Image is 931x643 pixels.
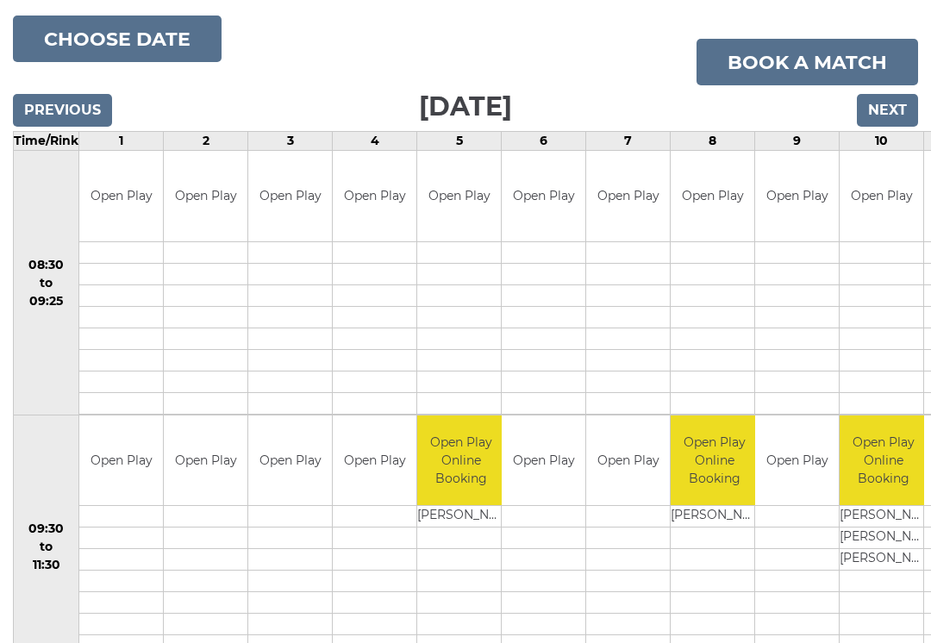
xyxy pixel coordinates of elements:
td: Open Play [586,151,670,241]
td: 3 [248,132,333,151]
td: [PERSON_NAME] [417,506,504,528]
td: 9 [755,132,840,151]
td: Open Play [164,415,247,506]
td: Open Play Online Booking [671,415,758,506]
td: 4 [333,132,417,151]
td: [PERSON_NAME] [840,506,927,528]
td: 8 [671,132,755,151]
td: Open Play [755,415,839,506]
td: 7 [586,132,671,151]
td: [PERSON_NAME] [671,506,758,528]
td: 6 [502,132,586,151]
td: Open Play [248,151,332,241]
td: Open Play [755,151,839,241]
td: 2 [164,132,248,151]
td: 08:30 to 09:25 [14,151,79,415]
a: Book a match [697,39,918,85]
td: Time/Rink [14,132,79,151]
td: Open Play [79,415,163,506]
td: Open Play [248,415,332,506]
td: Open Play [502,415,585,506]
td: [PERSON_NAME] [840,528,927,549]
td: Open Play Online Booking [417,415,504,506]
input: Next [857,94,918,127]
td: Open Play [164,151,247,241]
td: Open Play [671,151,754,241]
td: Open Play [586,415,670,506]
td: 1 [79,132,164,151]
input: Previous [13,94,112,127]
td: Open Play [840,151,923,241]
td: [PERSON_NAME] [840,549,927,571]
td: Open Play [333,415,416,506]
td: 5 [417,132,502,151]
td: Open Play [79,151,163,241]
td: Open Play [333,151,416,241]
td: Open Play Online Booking [840,415,927,506]
td: Open Play [502,151,585,241]
td: 10 [840,132,924,151]
button: Choose date [13,16,222,62]
td: Open Play [417,151,501,241]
